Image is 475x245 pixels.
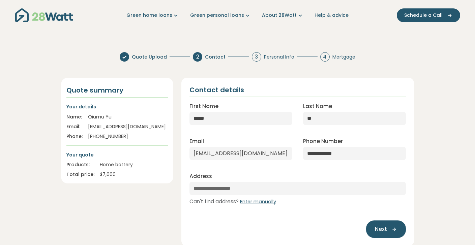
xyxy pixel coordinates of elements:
div: [PHONE_NUMBER] [88,133,168,140]
label: First Name [189,102,218,110]
div: 3 [252,52,261,62]
a: Green personal loans [190,12,251,19]
a: Green home loans [126,12,179,19]
span: Contact [205,54,226,61]
div: Products: [66,161,94,168]
a: About 28Watt [262,12,304,19]
div: Total price: [66,171,94,178]
a: Help & advice [315,12,349,19]
div: 2 [193,52,202,62]
span: Next [375,225,387,233]
label: Address [189,172,212,180]
label: Last Name [303,102,332,110]
div: Name: [66,113,83,120]
div: Can't find address? [189,198,406,206]
input: Enter email [189,147,292,160]
button: Enter manually [240,198,276,206]
h4: Quote summary [66,86,168,95]
label: Email [189,137,204,145]
div: Email: [66,123,83,130]
div: 4 [320,52,330,62]
span: Personal Info [264,54,294,61]
p: Your quote [66,151,168,159]
label: Phone Number [303,137,343,145]
span: Schedule a Call [404,12,443,19]
span: Mortgage [332,54,355,61]
p: Your details [66,103,168,110]
div: Home battery [100,161,168,168]
span: Quote Upload [132,54,167,61]
div: [EMAIL_ADDRESS][DOMAIN_NAME] [88,123,168,130]
div: Qiumu Yu [88,113,168,120]
button: Schedule a Call [397,8,460,22]
h2: Contact details [189,86,244,94]
div: $ 7,000 [100,171,168,178]
div: Phone: [66,133,83,140]
button: Next [366,220,406,238]
img: 28Watt [15,8,73,22]
nav: Main navigation [15,7,460,24]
